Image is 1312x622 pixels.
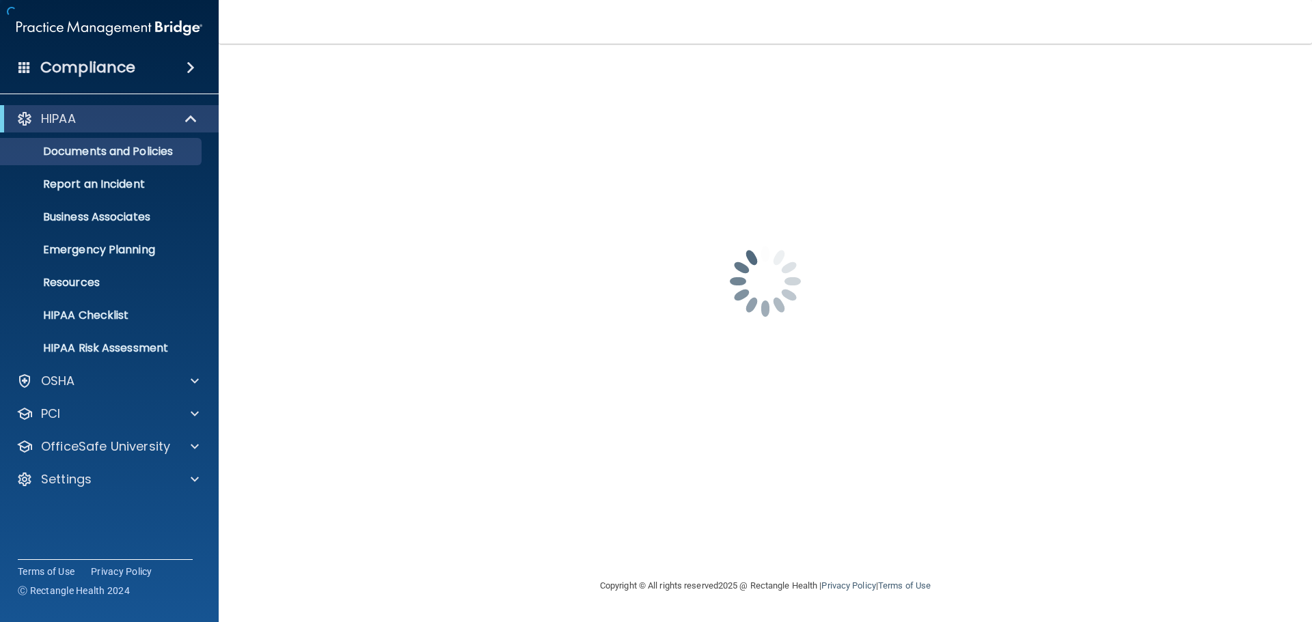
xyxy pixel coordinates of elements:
[41,438,170,455] p: OfficeSafe University
[9,178,195,191] p: Report an Incident
[16,373,199,389] a: OSHA
[41,471,92,487] p: Settings
[821,580,875,591] a: Privacy Policy
[41,406,60,422] p: PCI
[16,406,199,422] a: PCI
[9,243,195,257] p: Emergency Planning
[40,58,135,77] h4: Compliance
[16,438,199,455] a: OfficeSafe University
[9,341,195,355] p: HIPAA Risk Assessment
[9,145,195,158] p: Documents and Policies
[16,111,198,127] a: HIPAA
[41,373,75,389] p: OSHA
[878,580,931,591] a: Terms of Use
[18,584,130,597] span: Ⓒ Rectangle Health 2024
[697,213,834,350] img: spinner.e123f6fc.gif
[41,111,76,127] p: HIPAA
[9,309,195,322] p: HIPAA Checklist
[516,564,1015,608] div: Copyright © All rights reserved 2025 @ Rectangle Health | |
[91,565,152,578] a: Privacy Policy
[18,565,74,578] a: Terms of Use
[16,471,199,487] a: Settings
[9,210,195,224] p: Business Associates
[9,276,195,289] p: Resources
[16,14,202,42] img: PMB logo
